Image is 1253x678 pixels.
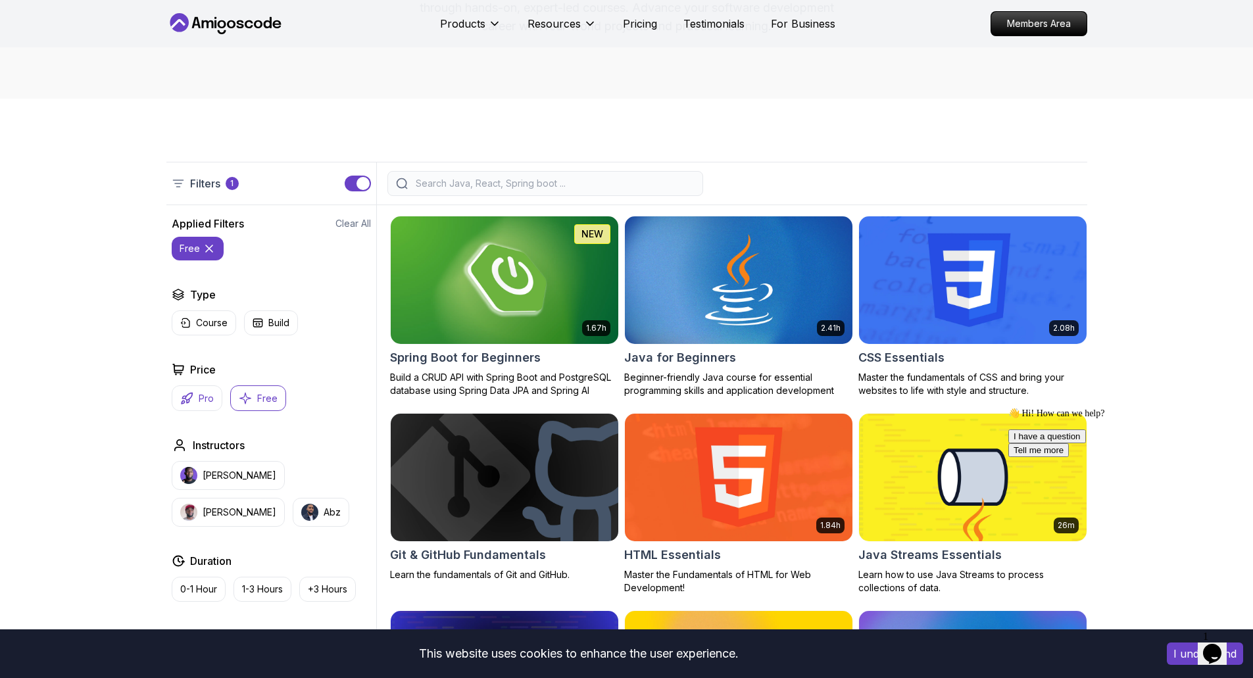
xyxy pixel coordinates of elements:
a: Pricing [623,16,657,32]
img: Spring Boot for Beginners card [391,216,618,344]
a: Java for Beginners card2.41hJava for BeginnersBeginner-friendly Java course for essential program... [624,216,853,397]
button: Pro [172,385,222,411]
button: free [172,237,224,260]
img: HTML Essentials card [625,414,852,541]
h2: Java Streams Essentials [858,546,1002,564]
p: 1 [230,178,233,189]
p: 2.08h [1053,323,1075,333]
h2: Applied Filters [172,216,244,231]
a: Testimonials [683,16,745,32]
button: instructor img[PERSON_NAME] [172,498,285,527]
img: Java Streams Essentials card [859,414,1087,541]
div: This website uses cookies to enhance the user experience. [10,639,1147,668]
img: instructor img [180,467,197,484]
a: CSS Essentials card2.08hCSS EssentialsMaster the fundamentals of CSS and bring your websites to l... [858,216,1087,397]
button: Clear All [335,217,371,230]
button: Accept cookies [1167,642,1243,665]
p: free [180,242,200,255]
p: Build a CRUD API with Spring Boot and PostgreSQL database using Spring Data JPA and Spring AI [390,371,619,397]
p: Resources [528,16,581,32]
p: 1-3 Hours [242,583,283,596]
h2: Track [190,628,218,644]
button: Build [244,310,298,335]
img: CSS Essentials card [859,216,1087,344]
div: 👋 Hi! How can we help?I have a questionTell me more [5,5,242,55]
button: 0-1 Hour [172,577,226,602]
button: Resources [528,16,597,42]
h2: Price [190,362,216,377]
button: I have a question [5,27,83,41]
button: +3 Hours [299,577,356,602]
p: Members Area [991,12,1087,36]
span: 👋 Hi! How can we help? [5,6,101,16]
a: Members Area [991,11,1087,36]
p: [PERSON_NAME] [203,506,276,519]
p: Learn how to use Java Streams to process collections of data. [858,568,1087,594]
p: Learn the fundamentals of Git and GitHub. [390,568,619,581]
img: Git & GitHub Fundamentals card [391,414,618,541]
p: Master the fundamentals of CSS and bring your websites to life with style and structure. [858,371,1087,397]
p: NEW [581,228,603,241]
h2: CSS Essentials [858,349,945,367]
p: 2.41h [821,323,841,333]
button: 1-3 Hours [233,577,291,602]
img: Java for Beginners card [625,216,852,344]
a: Java Streams Essentials card26mJava Streams EssentialsLearn how to use Java Streams to process co... [858,413,1087,594]
img: instructor img [301,504,318,521]
p: Abz [324,506,341,519]
h2: Type [190,287,216,303]
a: For Business [771,16,835,32]
p: 1.67h [586,323,606,333]
h2: HTML Essentials [624,546,721,564]
a: Spring Boot for Beginners card1.67hNEWSpring Boot for BeginnersBuild a CRUD API with Spring Boot ... [390,216,619,397]
p: Course [196,316,228,329]
p: Beginner-friendly Java course for essential programming skills and application development [624,371,853,397]
button: Products [440,16,501,42]
h2: Spring Boot for Beginners [390,349,541,367]
h2: Java for Beginners [624,349,736,367]
iframe: chat widget [1198,625,1240,665]
h2: Git & GitHub Fundamentals [390,546,546,564]
button: Course [172,310,236,335]
h2: Instructors [193,437,245,453]
a: HTML Essentials card1.84hHTML EssentialsMaster the Fundamentals of HTML for Web Development! [624,413,853,594]
button: Free [230,385,286,411]
button: Tell me more [5,41,66,55]
h2: Duration [190,553,232,569]
p: +3 Hours [308,583,347,596]
p: 1.84h [820,520,841,531]
p: Free [257,392,278,405]
img: instructor img [180,504,197,521]
iframe: chat widget [1003,402,1240,619]
button: instructor imgAbz [293,498,349,527]
a: Git & GitHub Fundamentals cardGit & GitHub FundamentalsLearn the fundamentals of Git and GitHub. [390,413,619,581]
button: instructor img[PERSON_NAME] [172,461,285,490]
p: [PERSON_NAME] [203,469,276,482]
p: Pro [199,392,214,405]
p: Products [440,16,485,32]
input: Search Java, React, Spring boot ... [413,177,695,190]
p: Master the Fundamentals of HTML for Web Development! [624,568,853,594]
p: Filters [190,176,220,191]
p: Build [268,316,289,329]
p: 0-1 Hour [180,583,217,596]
